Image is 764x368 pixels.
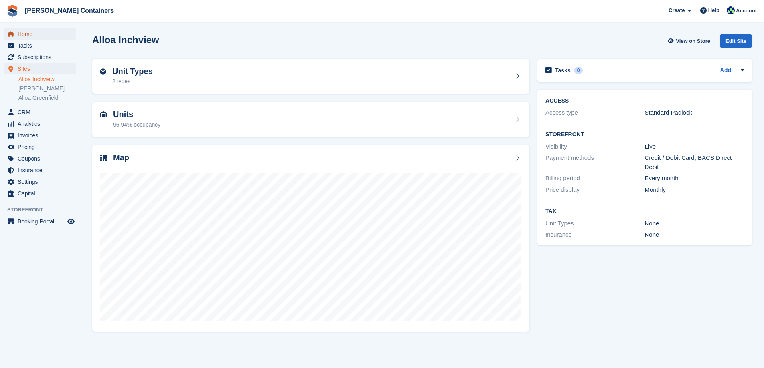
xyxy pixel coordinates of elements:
a: Units 96.94% occupancy [92,102,529,137]
img: map-icn-33ee37083ee616e46c38cad1a60f524a97daa1e2b2c8c0bc3eb3415660979fc1.svg [100,155,107,161]
a: menu [4,165,76,176]
h2: Storefront [545,131,744,138]
div: Payment methods [545,153,644,171]
span: Invoices [18,130,66,141]
span: Pricing [18,141,66,153]
a: menu [4,130,76,141]
a: menu [4,153,76,164]
a: [PERSON_NAME] Containers [22,4,117,17]
a: Alloa Inchview [18,76,76,83]
div: 96.94% occupancy [113,121,160,129]
span: Insurance [18,165,66,176]
div: Live [645,142,744,151]
a: menu [4,107,76,118]
a: menu [4,176,76,187]
h2: Alloa Inchview [92,34,159,45]
div: Credit / Debit Card, BACS Direct Debit [645,153,744,171]
span: Settings [18,176,66,187]
div: Visibility [545,142,644,151]
span: Tasks [18,40,66,51]
h2: Unit Types [112,67,153,76]
div: Standard Padlock [645,108,744,117]
h2: Units [113,110,160,119]
h2: Tax [545,208,744,215]
div: None [645,219,744,228]
a: menu [4,216,76,227]
div: 0 [574,67,583,74]
a: menu [4,118,76,129]
div: Monthly [645,185,744,195]
div: Billing period [545,174,644,183]
a: Map [92,145,529,332]
h2: Tasks [555,67,571,74]
span: Booking Portal [18,216,66,227]
span: Analytics [18,118,66,129]
div: Edit Site [720,34,752,48]
a: Edit Site [720,34,752,51]
a: Preview store [66,217,76,226]
img: unit-type-icn-2b2737a686de81e16bb02015468b77c625bbabd49415b5ef34ead5e3b44a266d.svg [100,68,106,75]
div: Insurance [545,230,644,239]
div: 2 types [112,77,153,86]
a: menu [4,28,76,40]
span: Sites [18,63,66,74]
span: CRM [18,107,66,118]
span: Coupons [18,153,66,164]
a: menu [4,40,76,51]
h2: ACCESS [545,98,744,104]
img: unit-icn-7be61d7bf1b0ce9d3e12c5938cc71ed9869f7b940bace4675aadf7bd6d80202e.svg [100,111,107,117]
a: [PERSON_NAME] [18,85,76,93]
span: Create [669,6,685,14]
h2: Map [113,153,129,162]
div: Unit Types [545,219,644,228]
a: menu [4,188,76,199]
img: stora-icon-8386f47178a22dfd0bd8f6a31ec36ba5ce8667c1dd55bd0f319d3a0aa187defe.svg [6,5,18,17]
a: menu [4,63,76,74]
span: Subscriptions [18,52,66,63]
a: Unit Types 2 types [92,59,529,94]
a: menu [4,52,76,63]
span: Storefront [7,206,80,214]
a: menu [4,141,76,153]
span: Home [18,28,66,40]
div: None [645,230,744,239]
div: Price display [545,185,644,195]
span: Help [708,6,719,14]
a: View on Store [667,34,713,48]
div: Access type [545,108,644,117]
span: Account [736,7,757,15]
img: Audra Whitelaw [727,6,735,14]
a: Alloa Greenfield [18,94,76,102]
div: Every month [645,174,744,183]
span: View on Store [676,37,710,45]
a: Add [720,66,731,75]
span: Capital [18,188,66,199]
